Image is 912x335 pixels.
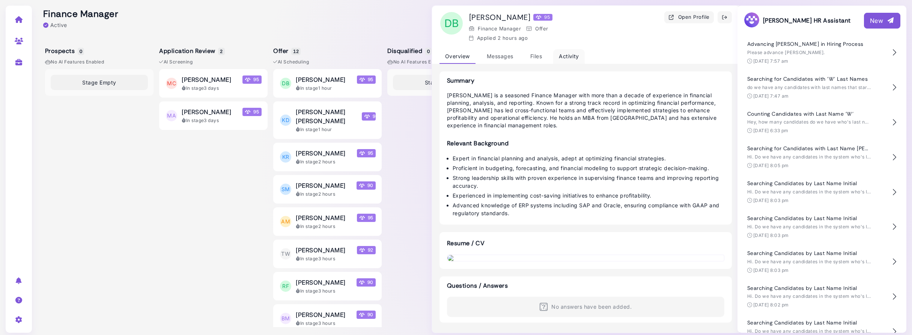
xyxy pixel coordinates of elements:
h4: Searching Candidates by Last Name Initial [747,250,871,257]
span: 2 [218,48,224,55]
span: RF [280,281,291,292]
h1: [PERSON_NAME] [469,13,552,22]
span: 95 [242,108,262,116]
button: Searching Candidates by Last Name Initial Hi. Do we have any candidates in the system who's last ... [743,244,900,279]
h5: Application Review [159,47,224,54]
img: Megan Score [360,215,365,220]
p: [PERSON_NAME] is a seasoned Finance Manager with more than a decade of experience in financial pl... [447,92,724,129]
h3: Summary [447,77,724,84]
button: Searching for Candidates with Last Name [PERSON_NAME] Hi. Do we have any candidates in the system... [743,140,900,175]
span: do we have any candidates with last names that start with W? [747,85,888,90]
li: Expert in financial planning and analysis, adept at optimizing financial strategies. [453,154,724,162]
span: DB [440,12,463,35]
div: Offer [527,25,548,33]
div: In stage 2 hours [296,191,376,198]
div: No answers have been added. [447,297,724,317]
span: Stage Empty [82,78,116,86]
span: [PERSON_NAME] [296,181,345,190]
h5: Disqualified [387,47,430,54]
span: BM [280,313,291,324]
span: TW [280,248,291,260]
div: Open Profile [668,14,710,21]
div: New [870,16,894,25]
time: [DATE] 8:03 pm [753,267,789,273]
span: Stage Empty [425,78,459,86]
img: Megan Score [359,183,364,188]
span: [PERSON_NAME] [PERSON_NAME] [296,107,359,125]
div: Applied [469,35,528,42]
button: MA [PERSON_NAME] Megan Score 95 In stage3 days [159,101,268,130]
div: In stage 3 days [182,85,262,92]
div: Overview [439,49,476,64]
span: 90 [357,278,376,287]
span: No AI Features enabled [387,59,446,65]
div: In stage 3 hours [296,288,376,294]
span: [PERSON_NAME] [182,75,231,84]
h4: Searching Candidates by Last Name Initial [747,215,871,222]
div: Active [43,21,67,29]
div: Finance Manager [469,25,521,33]
img: Megan Score [360,247,365,253]
span: KD [280,115,291,126]
button: Advancing [PERSON_NAME] in Hiring Process Please advance [PERSON_NAME]. [DATE] 7:57 am [743,35,900,70]
button: Open Profile [664,11,714,23]
span: 90 [357,181,376,190]
img: Megan Score [360,77,365,82]
span: 0 [78,48,84,55]
li: Advanced knowledge of ERP systems including SAP and Oracle, ensuring compliance with GAAP and reg... [453,201,724,217]
div: Files [525,49,548,64]
span: No AI Features enabled [45,59,104,65]
span: 95 [362,112,376,121]
img: Megan Score [359,312,364,317]
img: Megan Score [536,15,541,20]
div: In stage 3 hours [296,255,376,262]
time: [DATE] 6:33 pm [753,128,789,133]
h5: Prospects [45,47,83,54]
span: DB [280,78,291,89]
h5: Offer [273,47,299,54]
h3: Questions / Answers [447,282,724,289]
h4: Searching for Candidates with Last Name [PERSON_NAME] [747,145,871,152]
span: 95 [242,75,262,84]
li: Experienced in implementing cost-saving initiatives to enhance profitability. [453,192,724,199]
span: 92 [357,246,376,254]
div: In stage 2 hours [296,158,376,165]
h4: Searching Candidates by Last Name Initial [747,180,871,187]
span: AI Scheduling [273,59,309,65]
time: Sep 12, 2025 [498,35,528,41]
div: In stage 1 hour [296,126,376,133]
time: [DATE] 8:05 pm [753,163,789,168]
img: Megan Score [360,151,365,156]
span: [PERSON_NAME] [296,213,345,222]
span: [PERSON_NAME] [296,278,345,287]
span: [PERSON_NAME] [296,310,345,319]
button: TW [PERSON_NAME] Megan Score 92 In stage3 hours [273,240,382,268]
div: In stage 3 hours [296,320,376,327]
span: [PERSON_NAME] [296,149,345,158]
button: New [864,13,900,29]
span: MC [166,78,177,89]
span: 95 [357,149,376,157]
h3: Resume / CV [439,232,492,254]
span: KR [280,151,291,163]
span: 95 [357,214,376,222]
span: Please advance [PERSON_NAME]. [747,50,825,55]
div: In stage 1 hour [296,85,376,92]
span: AM [280,216,291,227]
button: MC [PERSON_NAME] Megan Score 95 In stage3 days [159,69,268,98]
img: Megan Score [245,77,250,82]
h4: Advancing [PERSON_NAME] in Hiring Process [747,41,871,47]
button: Searching Candidates by Last Name Initial Hi. Do we have any candidates in the system who's last ... [743,175,900,210]
img: download [447,255,724,261]
li: Strong leadership skills with proven experience in supervising finance teams and improving report... [453,174,724,190]
span: 12 [291,48,301,55]
button: BM [PERSON_NAME] Megan Score 90 In stage3 hours [273,304,382,333]
time: [DATE] 7:47 am [753,93,789,99]
span: MA [166,110,177,121]
span: [PERSON_NAME] [296,75,345,84]
button: DB [PERSON_NAME] Megan Score 95 In stage1 hour [273,69,382,98]
h4: Relevant Background [447,140,724,147]
img: Megan Score [364,114,370,119]
div: In stage 2 hours [296,223,376,230]
span: 95 [357,75,376,84]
